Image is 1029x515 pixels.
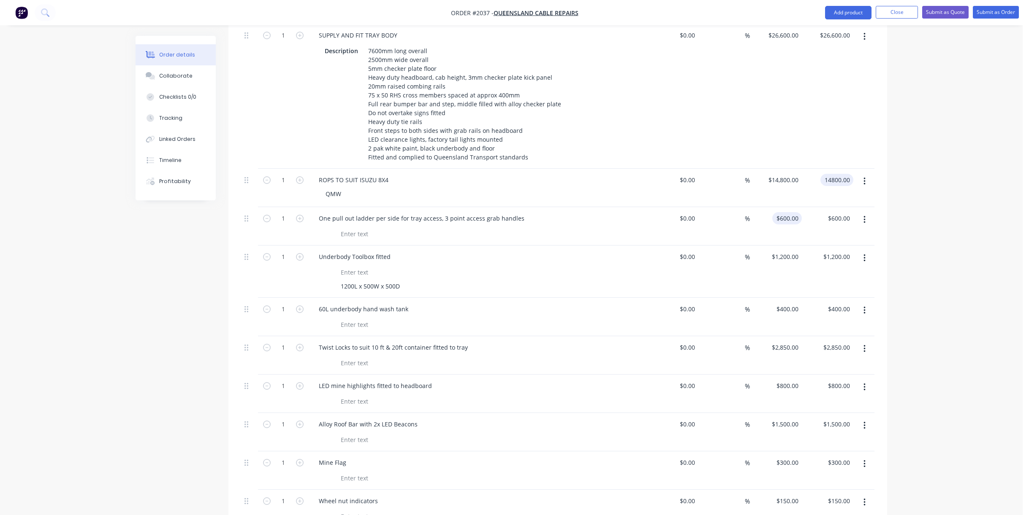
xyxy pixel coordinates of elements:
span: Order #2037 - [451,9,494,17]
button: Submit as Quote [922,6,969,19]
button: Linked Orders [136,129,216,150]
span: % [745,343,750,353]
span: % [745,31,750,40]
button: Checklists 0/0 [136,86,216,108]
button: Profitability [136,171,216,192]
div: Tracking [159,114,182,122]
button: Timeline [136,150,216,171]
div: Description [321,45,361,57]
button: Add product [825,6,872,19]
div: LED mine highlights fitted to headboard [312,380,439,392]
div: Twist Locks to suit 10 ft & 20ft container fitted to tray [312,341,475,353]
div: 7600mm long overall 2500mm wide overall 5mm checker plate floor Heavy duty headboard, cab height,... [365,45,565,163]
div: Order details [159,51,195,59]
a: Queensland Cable Repairs [494,9,578,17]
div: Alloy Roof Bar with 2x LED Beacons [312,418,424,430]
div: 1200L x 500W x 500D [337,280,403,292]
div: Collaborate [159,72,193,80]
div: SUPPLY AND FIT TRAY BODY [312,29,404,41]
div: QMW [319,188,348,200]
span: % [745,252,750,262]
span: % [745,458,750,468]
div: 60L underbody hand wash tank [312,303,415,315]
div: Wheel nut indicators [312,495,385,507]
span: % [745,496,750,506]
div: Mine Flag [312,456,353,469]
div: Timeline [159,156,182,164]
div: Linked Orders [159,135,195,143]
div: One pull out ladder per side for tray access, 3 point access grab handles [312,212,531,224]
button: Submit as Order [973,6,1019,19]
button: Collaborate [136,65,216,86]
div: Underbody Toolbox fitted [312,251,397,263]
div: ROPS TO SUIT ISUZU 8X4 [312,174,395,186]
span: % [745,214,750,224]
div: Checklists 0/0 [159,93,196,101]
div: Profitability [159,178,191,185]
img: Factory [15,6,28,19]
button: Tracking [136,108,216,129]
span: % [745,175,750,185]
span: % [745,305,750,314]
button: Order details [136,44,216,65]
span: % [745,381,750,391]
button: Close [876,6,918,19]
span: % [745,420,750,429]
